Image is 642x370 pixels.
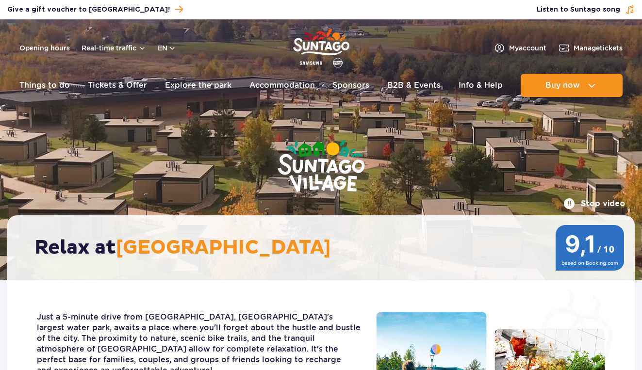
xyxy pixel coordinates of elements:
a: B2B & Events [387,74,441,97]
button: Real-time traffic [82,44,146,52]
button: en [158,43,176,53]
span: Listen to Suntago song [537,5,620,15]
a: Park of Poland [293,24,349,69]
a: Accommodation [249,74,315,97]
a: Things to do [19,74,70,97]
span: My account [509,43,546,53]
span: Manage tickets [574,43,623,53]
a: Explore the park [165,74,231,97]
h2: Relax at [34,236,617,260]
a: Managetickets [558,42,623,54]
a: Opening hours [19,43,70,53]
button: Stop video [563,198,625,209]
a: Give a gift voucher to [GEOGRAPHIC_DATA]! [7,3,183,16]
span: Buy now [545,81,580,90]
span: [GEOGRAPHIC_DATA] [116,236,331,260]
a: Info & Help [459,74,503,97]
img: Suntago Village [239,102,404,232]
a: Tickets & Offer [88,74,147,97]
button: Buy now [521,74,623,97]
a: Sponsors [332,74,369,97]
button: Listen to Suntago song [537,5,635,15]
img: 9,1/10 wg ocen z Booking.com [555,225,625,271]
a: Myaccount [494,42,546,54]
span: Give a gift voucher to [GEOGRAPHIC_DATA]! [7,5,170,15]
